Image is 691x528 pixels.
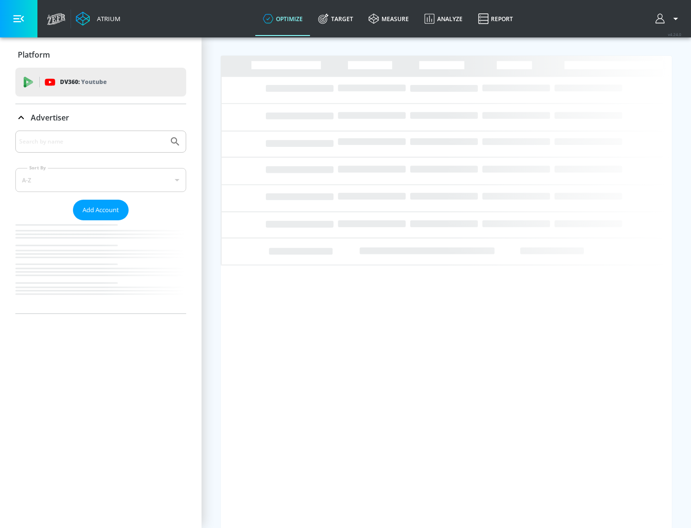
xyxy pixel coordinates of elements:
[15,220,186,313] nav: list of Advertiser
[417,1,470,36] a: Analyze
[15,168,186,192] div: A-Z
[361,1,417,36] a: measure
[15,104,186,131] div: Advertiser
[93,14,120,23] div: Atrium
[27,165,48,171] label: Sort By
[83,204,119,216] span: Add Account
[668,32,681,37] span: v 4.24.0
[19,135,165,148] input: Search by name
[60,77,107,87] p: DV360:
[255,1,310,36] a: optimize
[18,49,50,60] p: Platform
[73,200,129,220] button: Add Account
[310,1,361,36] a: Target
[15,68,186,96] div: DV360: Youtube
[15,41,186,68] div: Platform
[81,77,107,87] p: Youtube
[31,112,69,123] p: Advertiser
[76,12,120,26] a: Atrium
[470,1,521,36] a: Report
[15,131,186,313] div: Advertiser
